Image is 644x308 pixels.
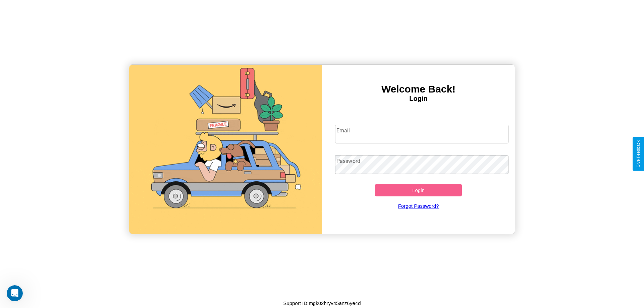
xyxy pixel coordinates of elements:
button: Login [375,184,462,196]
a: Forgot Password? [332,196,505,215]
h3: Welcome Back! [322,83,515,95]
div: Give Feedback [636,140,641,168]
p: Support ID: mgk02hryv45anz6ye4d [283,299,361,308]
iframe: Intercom live chat [7,285,23,301]
h4: Login [322,95,515,103]
img: gif [129,65,322,234]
